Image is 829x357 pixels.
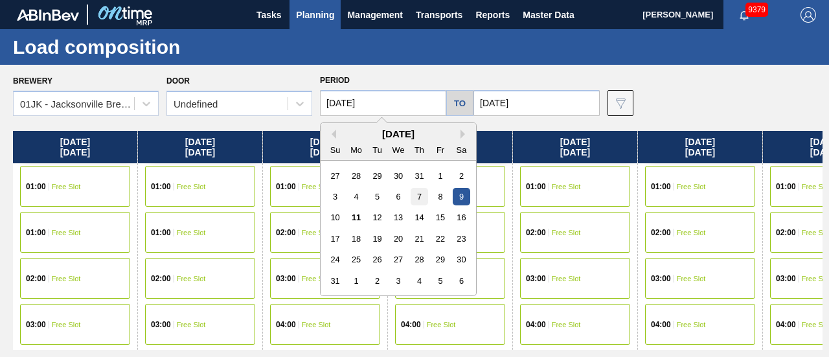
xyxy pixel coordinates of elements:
span: Free Slot [177,229,206,236]
div: Choose Sunday, August 24th, 2025 [326,251,344,268]
div: Choose Saturday, August 2nd, 2025 [453,167,470,185]
h1: Load composition [13,40,243,54]
div: Choose Sunday, August 17th, 2025 [326,230,344,248]
div: Choose Tuesday, August 12th, 2025 [369,209,386,226]
span: 04:00 [276,321,296,328]
span: 03:00 [776,275,796,282]
span: Free Slot [677,275,706,282]
span: 01:00 [526,183,546,190]
button: Next Month [460,130,470,139]
span: 02:00 [151,275,171,282]
span: 02:00 [26,275,46,282]
div: We [389,141,407,159]
label: Brewery [13,76,52,86]
span: 04:00 [776,321,796,328]
div: Choose Monday, July 28th, 2025 [348,167,365,185]
span: Tasks [255,7,283,23]
span: Free Slot [52,183,81,190]
span: 01:00 [776,183,796,190]
img: icon-filter-gray [613,95,628,111]
span: Free Slot [552,275,581,282]
div: Choose Thursday, September 4th, 2025 [411,272,428,290]
span: Management [347,7,403,23]
div: Choose Tuesday, August 5th, 2025 [369,188,386,205]
div: Choose Thursday, August 21st, 2025 [411,230,428,248]
span: Free Slot [52,229,81,236]
span: Free Slot [677,229,706,236]
div: Choose Wednesday, July 30th, 2025 [389,167,407,185]
div: Choose Sunday, August 3rd, 2025 [326,188,344,205]
span: 01:00 [276,183,296,190]
span: Free Slot [552,183,581,190]
div: month 2025-08 [324,165,471,292]
div: Choose Friday, August 22nd, 2025 [431,230,449,248]
div: Choose Wednesday, August 6th, 2025 [389,188,407,205]
button: Previous Month [327,130,336,139]
div: Choose Thursday, August 28th, 2025 [411,251,428,268]
span: 03:00 [526,275,546,282]
div: [DATE] [DATE] [638,131,762,163]
div: Choose Sunday, July 27th, 2025 [326,167,344,185]
input: mm/dd/yyyy [320,90,446,116]
span: Free Slot [177,321,206,328]
span: Reports [475,7,510,23]
h5: to [454,98,466,108]
span: 02:00 [776,229,796,236]
span: 01:00 [651,183,671,190]
span: Free Slot [677,183,706,190]
div: [DATE] [DATE] [513,131,637,163]
span: Free Slot [302,229,331,236]
span: Free Slot [677,321,706,328]
div: Choose Monday, August 18th, 2025 [348,230,365,248]
span: 01:00 [26,229,46,236]
div: [DATE] [321,128,476,139]
div: Choose Monday, August 4th, 2025 [348,188,365,205]
span: Period [320,76,350,85]
img: Logout [801,7,816,23]
div: Choose Monday, September 1st, 2025 [348,272,365,290]
span: 02:00 [651,229,671,236]
div: Choose Friday, September 5th, 2025 [431,272,449,290]
div: Su [326,141,344,159]
div: 01JK - Jacksonville Brewery [20,98,135,109]
div: Choose Monday, August 25th, 2025 [348,251,365,268]
div: Choose Wednesday, August 13th, 2025 [389,209,407,226]
span: Free Slot [302,275,331,282]
div: Choose Friday, August 1st, 2025 [431,167,449,185]
div: Choose Sunday, August 31st, 2025 [326,272,344,290]
span: Master Data [523,7,574,23]
div: Mo [348,141,365,159]
div: Choose Friday, August 29th, 2025 [431,251,449,268]
div: Choose Saturday, August 16th, 2025 [453,209,470,226]
span: 02:00 [276,229,296,236]
div: Choose Friday, August 15th, 2025 [431,209,449,226]
span: 01:00 [151,183,171,190]
button: Notifications [723,6,765,24]
span: Free Slot [177,183,206,190]
div: Choose Saturday, August 30th, 2025 [453,251,470,268]
div: [DATE] [DATE] [263,131,387,163]
span: 02:00 [526,229,546,236]
span: Free Slot [52,275,81,282]
span: Free Slot [552,229,581,236]
span: 01:00 [151,229,171,236]
div: Choose Wednesday, August 20th, 2025 [389,230,407,248]
div: Tu [369,141,386,159]
div: Choose Thursday, August 14th, 2025 [411,209,428,226]
div: Choose Saturday, August 23rd, 2025 [453,230,470,248]
span: 03:00 [26,321,46,328]
span: Planning [296,7,334,23]
div: Choose Wednesday, August 27th, 2025 [389,251,407,268]
div: Choose Thursday, July 31st, 2025 [411,167,428,185]
div: [DATE] [DATE] [13,131,137,163]
div: Fr [431,141,449,159]
div: Choose Tuesday, August 19th, 2025 [369,230,386,248]
div: Choose Wednesday, September 3rd, 2025 [389,272,407,290]
span: 03:00 [651,275,671,282]
div: Sa [453,141,470,159]
div: Undefined [174,98,218,109]
span: Free Slot [302,183,331,190]
button: icon-filter-gray [608,90,633,116]
span: Free Slot [552,321,581,328]
span: 04:00 [401,321,421,328]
